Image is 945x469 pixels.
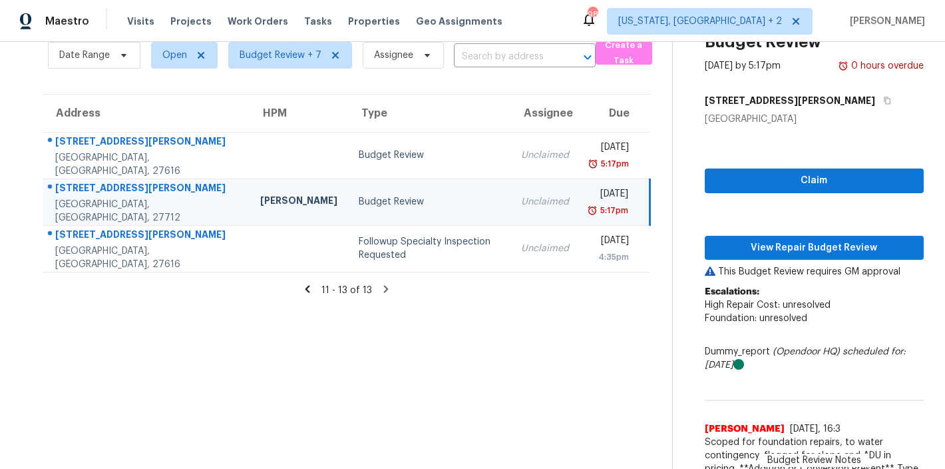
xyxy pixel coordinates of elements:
[55,228,239,244] div: [STREET_ADDRESS][PERSON_NAME]
[705,300,831,310] span: High Repair Cost: unresolved
[705,345,924,372] div: Dummy_report
[55,181,239,198] div: [STREET_ADDRESS][PERSON_NAME]
[359,195,500,209] div: Budget Review
[359,149,500,162] div: Budget Review
[162,49,187,62] span: Open
[228,15,288,28] span: Work Orders
[521,195,569,209] div: Unclaimed
[715,240,913,256] span: View Repair Budget Review
[374,49,413,62] span: Assignee
[521,149,569,162] div: Unclaimed
[588,8,597,21] div: 98
[250,95,348,132] th: HPM
[348,95,510,132] th: Type
[588,157,598,171] img: Overdue Alarm Icon
[359,235,500,262] div: Followup Specialty Inspection Requested
[759,454,869,467] span: Budget Review Notes
[321,286,372,295] span: 11 - 13 of 13
[875,89,893,113] button: Copy Address
[45,15,89,28] span: Maestro
[705,265,924,278] p: This Budget Review requires GM approval
[580,95,650,132] th: Due
[454,47,558,67] input: Search by address
[705,287,759,296] b: Escalations:
[618,15,782,28] span: [US_STATE], [GEOGRAPHIC_DATA] + 2
[705,347,906,370] i: scheduled for: [DATE]
[55,244,239,271] div: [GEOGRAPHIC_DATA], [GEOGRAPHIC_DATA], 27616
[590,141,630,157] div: [DATE]
[55,198,239,225] div: [GEOGRAPHIC_DATA], [GEOGRAPHIC_DATA], 27712
[590,187,628,204] div: [DATE]
[849,59,924,73] div: 0 hours overdue
[590,234,630,250] div: [DATE]
[598,157,629,171] div: 5:17pm
[705,59,781,73] div: [DATE] by 5:17pm
[715,173,913,189] span: Claim
[845,15,925,28] span: [PERSON_NAME]
[705,422,785,436] span: [PERSON_NAME]
[55,151,239,178] div: [GEOGRAPHIC_DATA], [GEOGRAPHIC_DATA], 27616
[55,135,239,151] div: [STREET_ADDRESS][PERSON_NAME]
[43,95,250,132] th: Address
[416,15,502,28] span: Geo Assignments
[521,242,569,255] div: Unclaimed
[598,204,628,217] div: 5:17pm
[260,194,337,211] div: [PERSON_NAME]
[590,250,630,264] div: 4:35pm
[838,59,849,73] img: Overdue Alarm Icon
[59,49,110,62] span: Date Range
[510,95,580,132] th: Assignee
[170,15,212,28] span: Projects
[602,38,646,69] span: Create a Task
[790,424,841,434] span: [DATE], 16:3
[127,15,154,28] span: Visits
[587,204,598,217] img: Overdue Alarm Icon
[578,48,597,67] button: Open
[304,17,332,26] span: Tasks
[596,41,652,65] button: Create a Task
[705,169,924,193] button: Claim
[705,35,821,49] h2: Budget Review
[348,15,400,28] span: Properties
[705,314,807,323] span: Foundation: unresolved
[705,113,924,126] div: [GEOGRAPHIC_DATA]
[705,236,924,260] button: View Repair Budget Review
[773,347,840,356] i: (Opendoor HQ)
[240,49,321,62] span: Budget Review + 7
[705,94,875,107] h5: [STREET_ADDRESS][PERSON_NAME]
